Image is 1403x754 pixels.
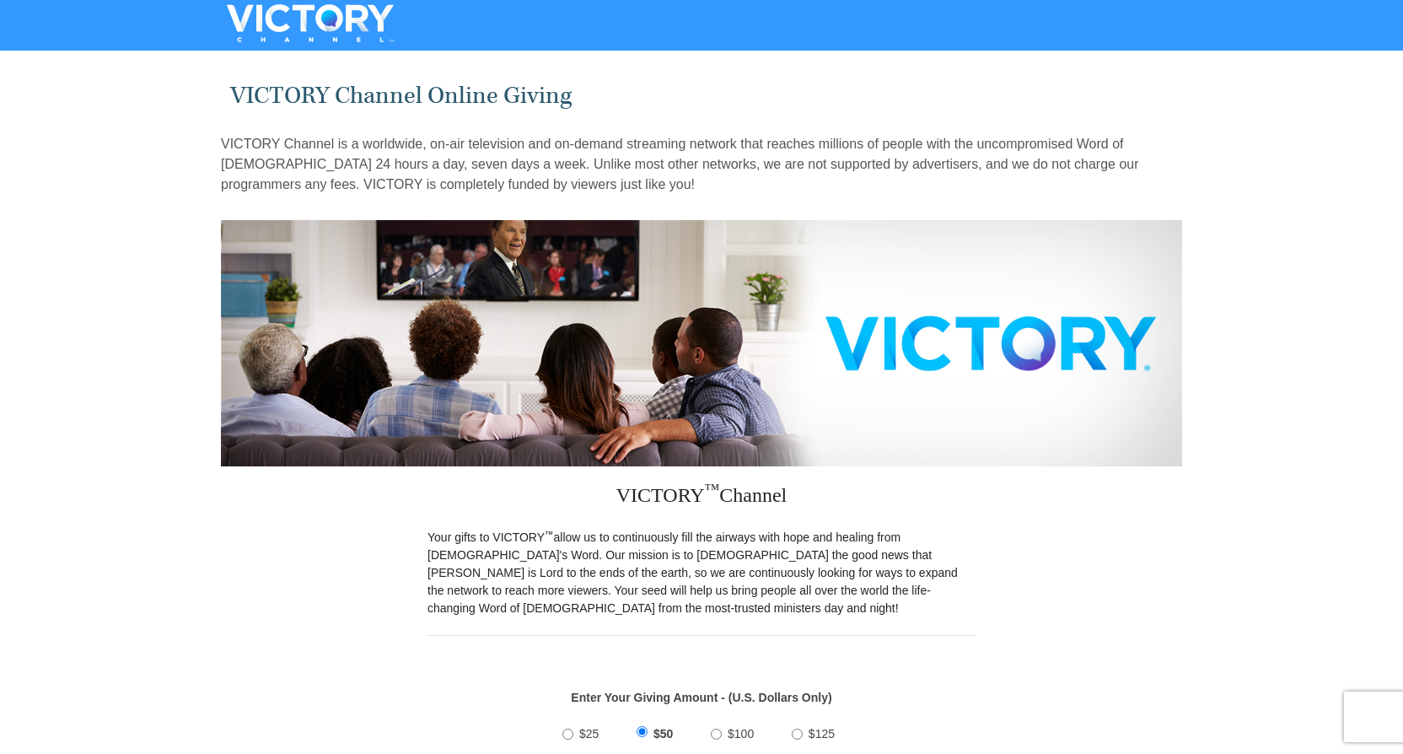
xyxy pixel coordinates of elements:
img: VICTORYTHON - VICTORY Channel [205,4,416,42]
span: $125 [809,727,835,741]
sup: ™ [545,529,554,539]
h3: VICTORY Channel [427,466,976,529]
p: VICTORY Channel is a worldwide, on-air television and on-demand streaming network that reaches mi... [221,134,1182,195]
span: $25 [579,727,599,741]
sup: ™ [705,481,720,498]
h1: VICTORY Channel Online Giving [230,82,1174,110]
strong: Enter Your Giving Amount - (U.S. Dollars Only) [571,691,831,704]
p: Your gifts to VICTORY allow us to continuously fill the airways with hope and healing from [DEMOG... [427,529,976,617]
span: $100 [728,727,754,741]
span: $50 [653,727,673,741]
